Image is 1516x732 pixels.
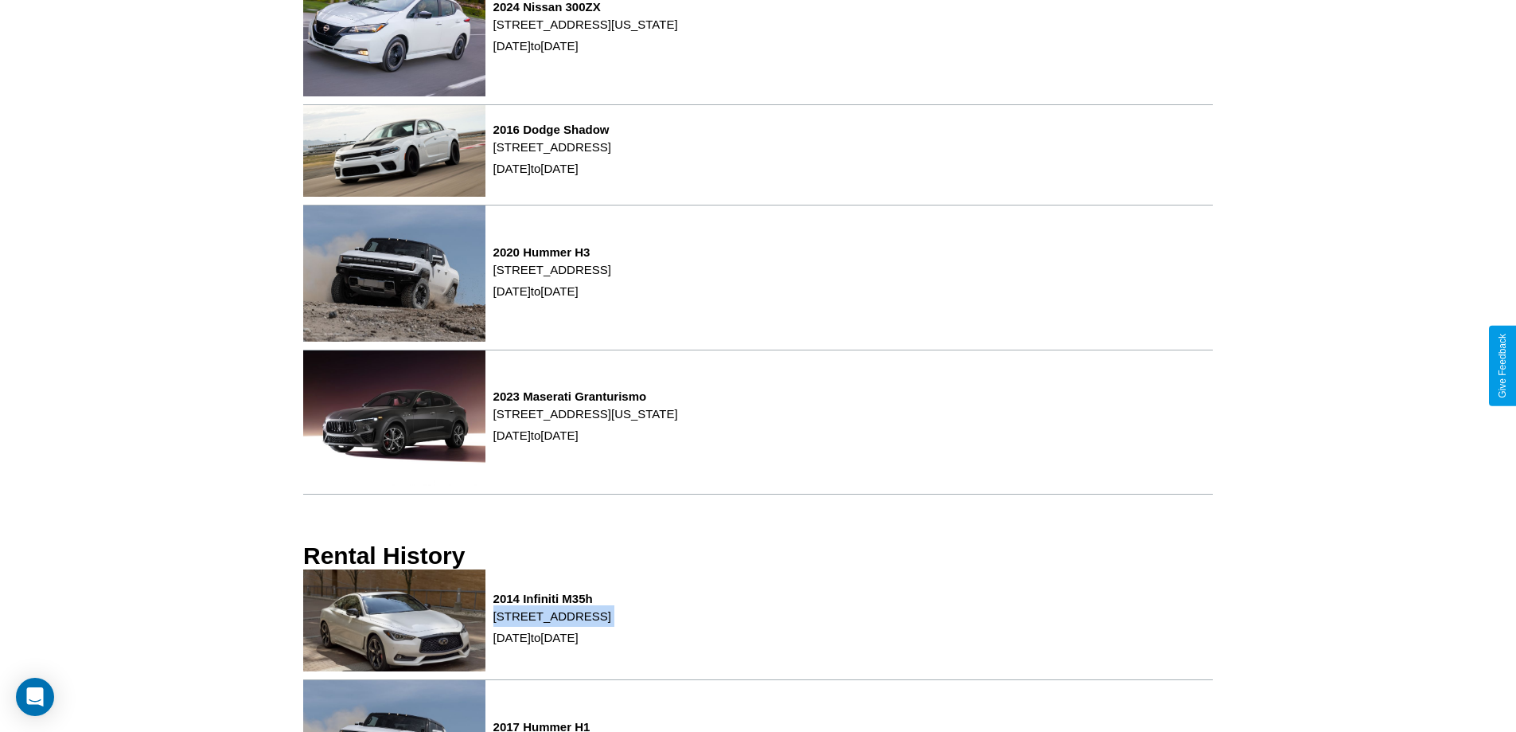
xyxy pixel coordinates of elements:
[493,245,611,259] h3: 2020 Hummer H3
[303,542,465,570] h3: Rental History
[493,136,611,158] p: [STREET_ADDRESS]
[493,592,611,605] h3: 2014 Infiniti M35h
[303,105,485,196] img: rental
[493,389,678,403] h3: 2023 Maserati Granturismo
[16,678,54,716] div: Open Intercom Messenger
[493,158,611,179] p: [DATE] to [DATE]
[303,350,485,486] img: rental
[303,206,485,342] img: rental
[493,605,611,627] p: [STREET_ADDRESS]
[493,425,678,446] p: [DATE] to [DATE]
[493,123,611,136] h3: 2016 Dodge Shadow
[493,280,611,302] p: [DATE] to [DATE]
[493,35,678,57] p: [DATE] to [DATE]
[493,627,611,648] p: [DATE] to [DATE]
[493,403,678,425] p: [STREET_ADDRESS][US_STATE]
[1497,334,1508,398] div: Give Feedback
[493,259,611,280] p: [STREET_ADDRESS]
[303,570,485,672] img: rental
[493,14,678,35] p: [STREET_ADDRESS][US_STATE]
